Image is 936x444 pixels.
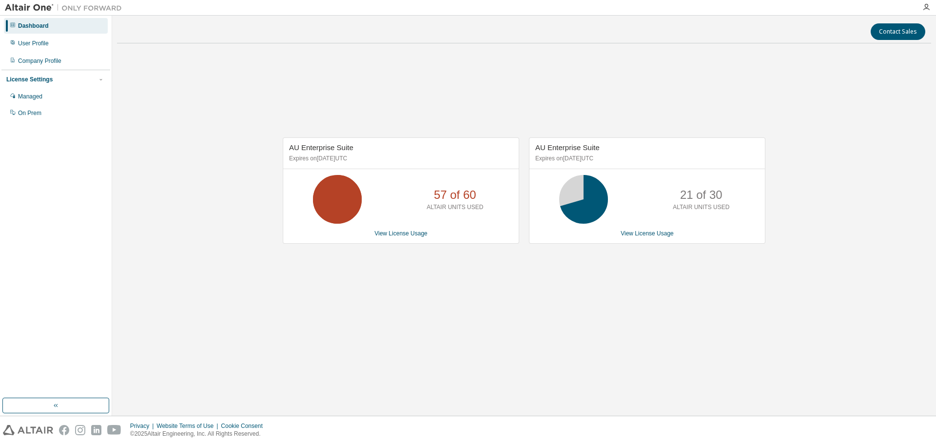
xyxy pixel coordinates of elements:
div: Website Terms of Use [156,422,221,430]
button: Contact Sales [871,23,925,40]
div: On Prem [18,109,41,117]
div: Company Profile [18,57,61,65]
img: youtube.svg [107,425,121,435]
div: License Settings [6,76,53,83]
div: Managed [18,93,42,100]
a: View License Usage [374,230,428,237]
p: ALTAIR UNITS USED [673,203,729,212]
img: linkedin.svg [91,425,101,435]
a: View License Usage [621,230,674,237]
span: AU Enterprise Suite [289,143,353,152]
p: 21 of 30 [680,187,722,203]
div: Dashboard [18,22,49,30]
div: Cookie Consent [221,422,268,430]
img: instagram.svg [75,425,85,435]
p: Expires on [DATE] UTC [289,154,510,163]
img: Altair One [5,3,127,13]
div: User Profile [18,39,49,47]
img: facebook.svg [59,425,69,435]
p: Expires on [DATE] UTC [535,154,757,163]
img: altair_logo.svg [3,425,53,435]
span: AU Enterprise Suite [535,143,600,152]
p: 57 of 60 [434,187,476,203]
div: Privacy [130,422,156,430]
p: ALTAIR UNITS USED [427,203,483,212]
p: © 2025 Altair Engineering, Inc. All Rights Reserved. [130,430,269,438]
